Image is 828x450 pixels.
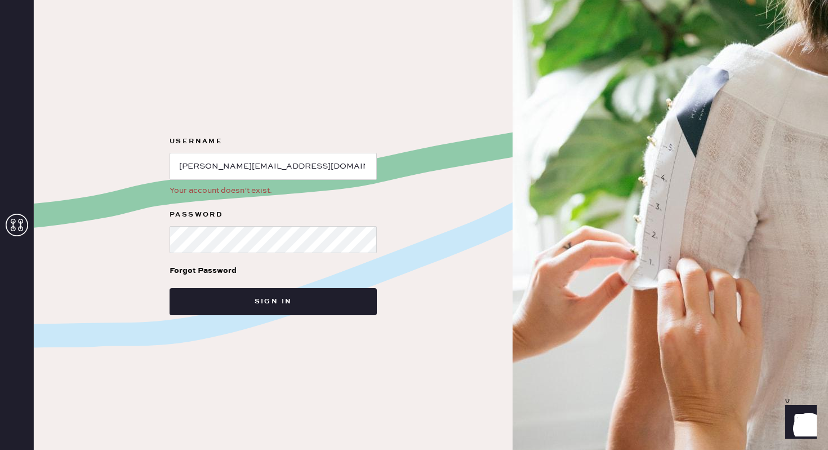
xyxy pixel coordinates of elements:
[170,184,377,197] div: Your account doesn’t exist.
[170,208,377,222] label: Password
[774,399,823,448] iframe: Front Chat
[170,135,377,148] label: Username
[170,288,377,315] button: Sign in
[170,153,377,180] input: e.g. john@doe.com
[170,253,237,288] a: Forgot Password
[170,264,237,277] div: Forgot Password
